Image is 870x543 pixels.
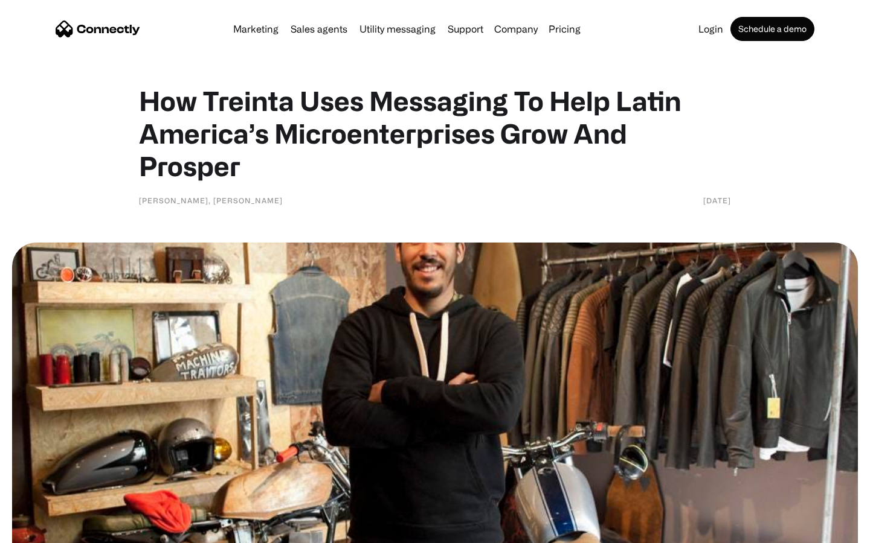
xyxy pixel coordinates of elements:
a: home [56,20,140,38]
a: Sales agents [286,24,352,34]
h1: How Treinta Uses Messaging To Help Latin America’s Microenterprises Grow And Prosper [139,84,731,182]
div: Company [491,21,541,37]
a: Marketing [228,24,283,34]
div: [PERSON_NAME], [PERSON_NAME] [139,194,283,206]
aside: Language selected: English [12,522,72,539]
a: Login [694,24,728,34]
a: Support [443,24,488,34]
div: [DATE] [703,194,731,206]
a: Utility messaging [355,24,440,34]
ul: Language list [24,522,72,539]
div: Company [494,21,538,37]
a: Schedule a demo [730,17,814,41]
a: Pricing [544,24,585,34]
